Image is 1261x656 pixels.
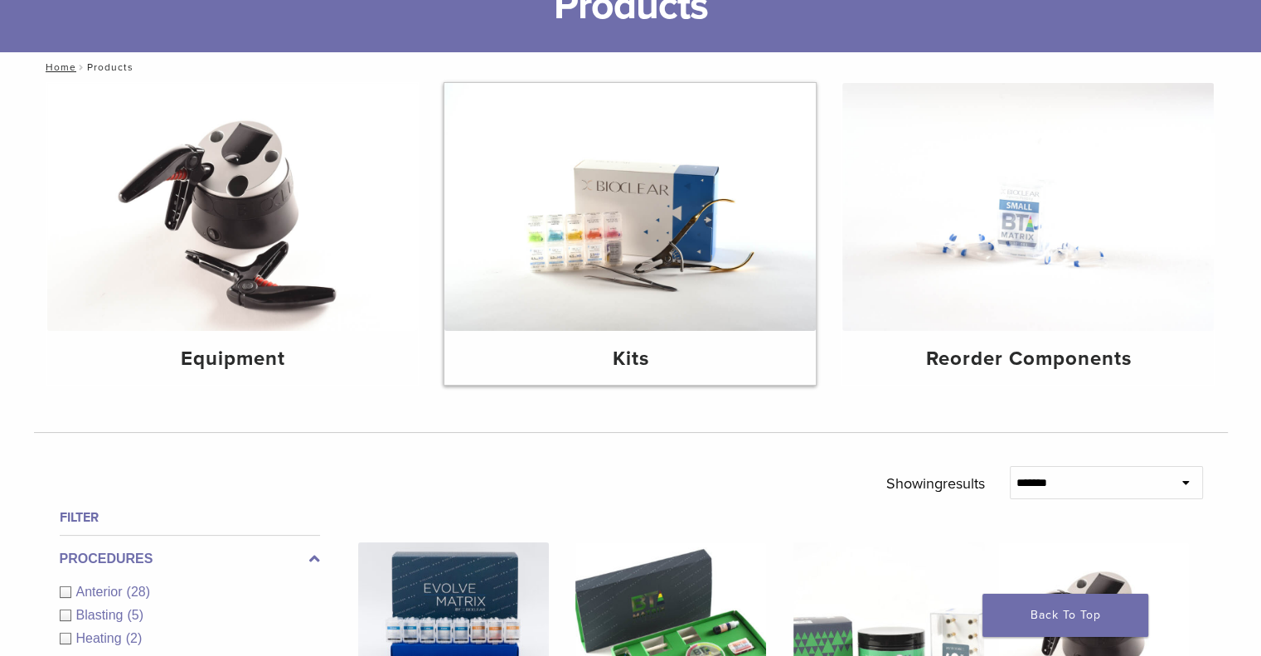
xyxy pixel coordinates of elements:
[126,631,143,645] span: (2)
[982,594,1148,637] a: Back To Top
[47,83,419,385] a: Equipment
[842,83,1214,331] img: Reorder Components
[60,549,320,569] label: Procedures
[458,344,803,374] h4: Kits
[41,61,76,73] a: Home
[127,608,143,622] span: (5)
[444,83,816,331] img: Kits
[444,83,816,385] a: Kits
[76,63,87,71] span: /
[856,344,1200,374] h4: Reorder Components
[842,83,1214,385] a: Reorder Components
[34,52,1228,82] nav: Products
[76,631,126,645] span: Heating
[61,344,405,374] h4: Equipment
[886,466,985,501] p: Showing results
[76,585,127,599] span: Anterior
[60,508,320,527] h4: Filter
[47,83,419,331] img: Equipment
[76,608,128,622] span: Blasting
[127,585,150,599] span: (28)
